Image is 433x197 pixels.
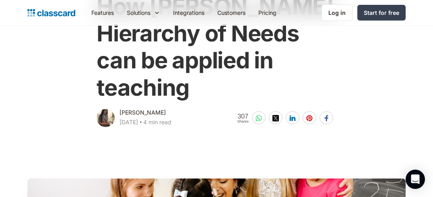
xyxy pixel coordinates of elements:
a: home [27,7,75,18]
a: Customers [211,4,252,22]
a: Log in [322,4,353,21]
div: Log in [328,8,346,17]
img: pinterest-white sharing button [306,115,313,121]
div: Start for free [364,8,399,17]
a: Pricing [252,4,283,22]
div: Solutions [120,4,167,22]
img: linkedin-white sharing button [289,115,296,121]
a: Integrations [167,4,211,22]
div: Solutions [127,8,151,17]
div: ‧ [138,117,143,129]
div: 4 min read [143,117,171,127]
img: twitter-white sharing button [272,115,279,121]
div: Open Intercom Messenger [406,170,425,189]
span: 307 [237,113,249,120]
a: Features [85,4,120,22]
span: Shares [237,120,249,123]
img: whatsapp-white sharing button [256,115,262,121]
div: [PERSON_NAME] [120,108,166,117]
div: [DATE] [120,117,138,127]
a: Start for free [357,5,406,21]
img: facebook-white sharing button [323,115,330,121]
